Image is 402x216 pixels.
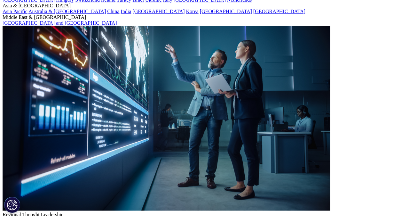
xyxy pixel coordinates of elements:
a: [GEOGRAPHIC_DATA] [200,9,252,14]
div: Middle East & [GEOGRAPHIC_DATA] [3,14,399,20]
a: Australia & [GEOGRAPHIC_DATA] [28,9,106,14]
a: [GEOGRAPHIC_DATA] [253,9,305,14]
a: [GEOGRAPHIC_DATA] and [GEOGRAPHIC_DATA] [3,20,117,26]
a: Asia Pacific [3,9,28,14]
button: Cookie 設定 [4,197,20,213]
a: [GEOGRAPHIC_DATA] [132,9,185,14]
a: Korea [186,9,198,14]
div: Asia & [GEOGRAPHIC_DATA] [3,3,399,9]
a: China [107,9,119,14]
a: India [121,9,131,14]
img: 2093_analyzing-data-using-big-screen-display-and-laptop.png [3,26,330,211]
